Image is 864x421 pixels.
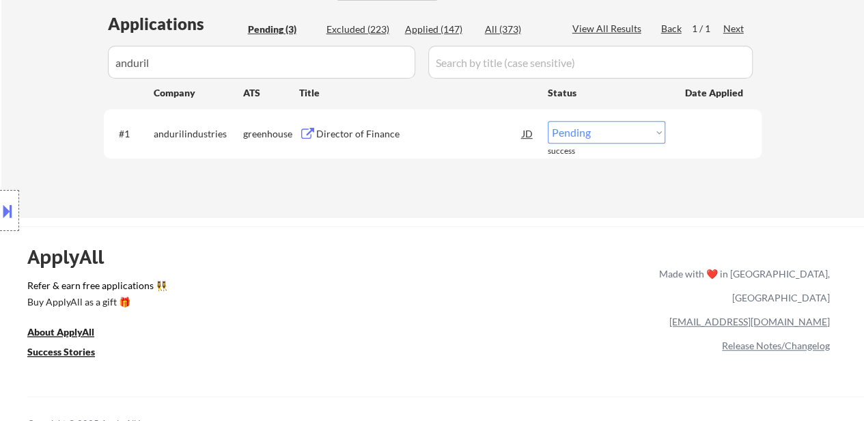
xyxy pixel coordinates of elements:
div: ATS [243,86,299,100]
div: Status [548,80,665,105]
div: Back [661,22,683,36]
a: Success Stories [27,345,113,362]
div: Applied (147) [405,23,473,36]
div: Pending (3) [248,23,316,36]
div: success [548,146,602,157]
a: Release Notes/Changelog [722,340,830,351]
div: View All Results [572,22,645,36]
div: 1 / 1 [692,22,723,36]
input: Search by title (case sensitive) [428,46,753,79]
input: Search by company (case sensitive) [108,46,415,79]
div: Next [723,22,745,36]
div: Applications [108,16,243,32]
div: Title [299,86,535,100]
div: greenhouse [243,127,299,141]
div: Excluded (223) [326,23,395,36]
div: All (373) [485,23,553,36]
u: Success Stories [27,346,95,357]
div: Date Applied [685,86,745,100]
div: JD [521,121,535,146]
div: Director of Finance [316,127,522,141]
a: [EMAIL_ADDRESS][DOMAIN_NAME] [669,316,830,327]
div: Made with ❤️ in [GEOGRAPHIC_DATA], [GEOGRAPHIC_DATA] [654,262,830,310]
